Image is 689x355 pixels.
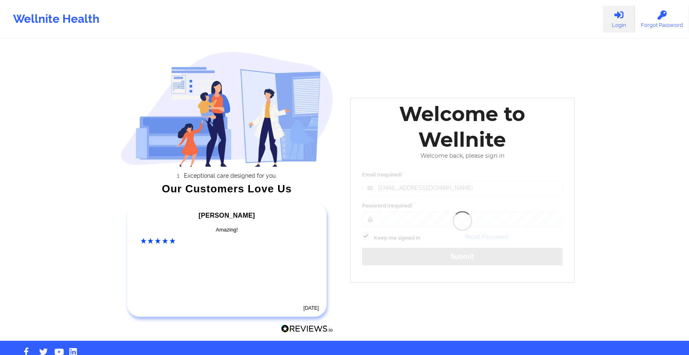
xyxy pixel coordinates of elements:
a: Forgot Password [635,6,689,33]
div: Amazing! [141,226,314,234]
img: Reviews.io Logo [281,324,333,333]
div: Our Customers Love Us [121,185,333,193]
img: wellnite-auth-hero_200.c722682e.png [121,51,333,167]
a: Reviews.io Logo [281,324,333,335]
li: Exceptional care designed for you. [128,172,333,179]
span: [PERSON_NAME] [199,212,255,219]
div: Welcome back, please sign in [356,152,568,159]
time: [DATE] [303,305,319,311]
div: Welcome to Wellnite [356,101,568,152]
a: Login [603,6,635,33]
